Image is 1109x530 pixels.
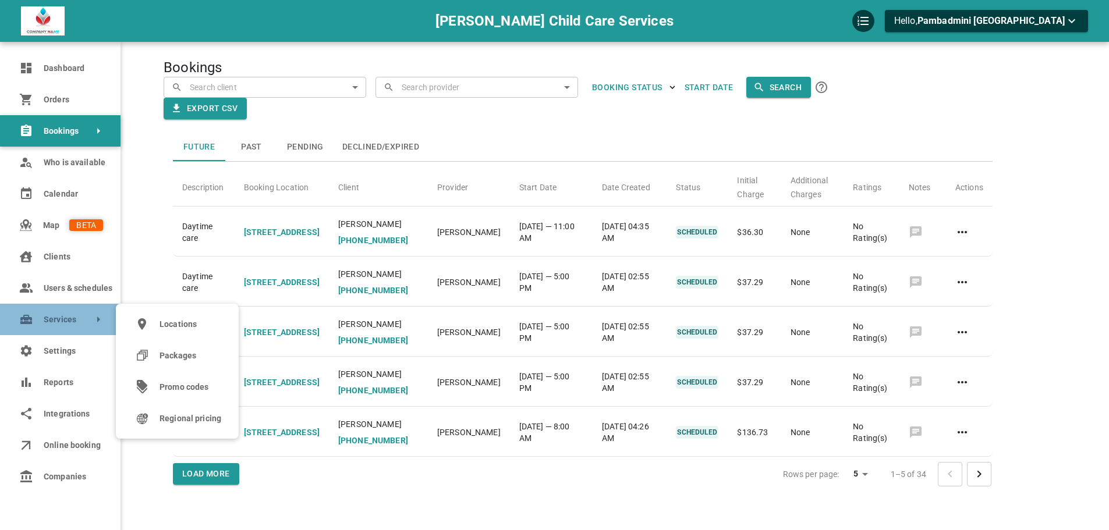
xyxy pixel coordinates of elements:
input: Search provider [399,77,570,97]
td: None [781,409,844,457]
th: Start Date [510,164,593,207]
td: None [781,309,844,357]
span: Clients [44,251,103,263]
td: [DATE] — 5:00 PM [510,359,593,407]
span: $36.30 [737,227,763,237]
p: SCHEDULED [676,276,718,289]
p: [PHONE_NUMBER] [338,435,419,447]
span: [PERSON_NAME] [338,368,419,380]
p: [PHONE_NUMBER] [338,284,419,297]
th: Notes [899,164,946,207]
span: $37.29 [737,278,763,287]
p: [STREET_ADDRESS] [244,426,320,439]
td: No Rating(s) [844,409,899,457]
span: Integrations [44,408,103,420]
span: Daytime care [182,271,225,294]
td: [DATE] — 5:00 PM [510,259,593,307]
a: Locations [116,308,239,340]
span: Companies [44,471,103,483]
th: Booking Location [235,164,329,207]
span: Who is available [44,156,103,169]
div: QuickStart Guide [852,10,874,32]
th: Status [667,164,728,207]
th: Client [329,164,428,207]
th: Description [173,164,235,207]
td: None [781,359,844,407]
a: Promo codes [116,371,239,403]
p: [STREET_ADDRESS] [244,376,320,389]
p: SCHEDULED [676,326,718,339]
span: Orders [44,94,103,106]
span: Users & schedules [44,282,103,294]
td: No Rating(s) [844,359,899,407]
span: Reports [44,376,103,389]
p: [PERSON_NAME] [437,426,501,439]
span: Dashboard [44,62,103,74]
button: Load More [173,463,239,485]
p: Hello, [894,14,1079,29]
button: Open [347,79,363,95]
p: 1–5 of 34 [891,468,926,480]
span: $136.73 [737,428,768,437]
td: None [781,209,844,257]
span: $37.29 [737,378,763,387]
p: [PERSON_NAME] [437,226,501,239]
td: None [781,259,844,307]
p: SCHEDULED [676,426,718,439]
span: [PERSON_NAME] [338,418,419,430]
span: Online booking [44,439,103,451]
th: Initial Charge [728,164,781,207]
img: company-logo [21,6,65,35]
td: [DATE] 02:55 AM [593,259,667,307]
p: [PERSON_NAME] [437,276,501,289]
button: Go to next page [967,462,991,486]
th: Ratings [844,164,899,207]
span: Promo codes [160,381,221,393]
button: Export CSV [164,98,247,119]
span: Settings [44,345,103,357]
button: Search [746,77,811,98]
button: Future [173,133,225,161]
td: [DATE] — 11:00 AM [510,209,593,257]
p: [STREET_ADDRESS] [244,226,320,239]
p: [PHONE_NUMBER] [338,234,419,247]
button: Open [559,79,575,95]
p: [STREET_ADDRESS] [244,326,320,339]
span: Packages [160,350,221,362]
th: Actions [946,164,993,207]
button: Declined/Expired [333,133,428,161]
span: $37.29 [737,328,763,337]
span: Daytime care [182,220,225,244]
button: Past [225,133,278,161]
p: [STREET_ADDRESS] [244,276,320,289]
td: [DATE] — 5:00 PM [510,309,593,357]
td: No Rating(s) [844,309,899,357]
td: [DATE] 02:55 AM [593,309,667,357]
p: [PHONE_NUMBER] [338,385,419,397]
input: Search client [187,77,358,97]
th: Date Created [593,164,667,207]
h6: [PERSON_NAME] Child Care Services [435,10,674,32]
span: Locations [160,318,221,330]
td: No Rating(s) [844,259,899,307]
th: Provider [428,164,510,207]
p: [PHONE_NUMBER] [338,335,419,347]
a: Regional pricing [116,403,239,434]
p: SCHEDULED [676,226,718,239]
p: Rows per page: [783,468,839,480]
th: Additional Charges [781,164,844,207]
p: SCHEDULED [676,376,718,389]
button: BOOKING STATUS [587,77,680,98]
span: Regional pricing [160,412,221,425]
span: Map [43,219,69,232]
td: [DATE] — 8:00 AM [510,409,593,457]
p: [PERSON_NAME] [437,326,501,339]
span: [PERSON_NAME] [338,318,419,330]
p: [PERSON_NAME] [437,376,501,389]
span: Calendar [44,188,103,200]
button: Hello,Pambadmini [GEOGRAPHIC_DATA] [885,10,1088,32]
td: [DATE] 02:55 AM [593,359,667,407]
span: Pambadmini [GEOGRAPHIC_DATA] [917,15,1065,26]
div: 5 [844,465,872,482]
button: Click the Search button to submit your search. All name/email searches are CASE SENSITIVE. To sea... [811,77,832,98]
